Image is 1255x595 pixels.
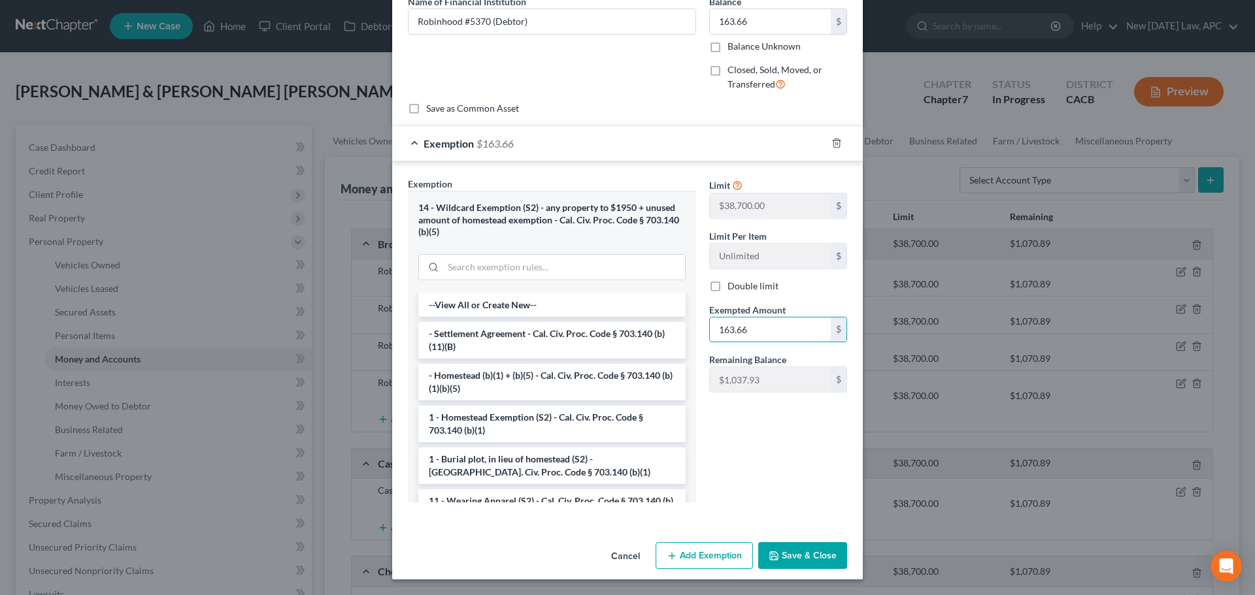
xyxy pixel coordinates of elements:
[709,353,786,366] label: Remaining Balance
[728,64,822,89] span: Closed, Sold, Moved, or Transferred
[418,293,686,317] li: --View All or Create New--
[1211,551,1242,582] div: Open Intercom Messenger
[418,447,686,484] li: 1 - Burial plot, in lieu of homestead (S2) - [GEOGRAPHIC_DATA]. Civ. Proc. Code § 703.140 (b)(1)
[831,9,846,34] div: $
[418,489,686,526] li: 11 - Wearing Apparel (S2) - Cal. Civ. Proc. Code § 703.140 (b)(3)
[710,193,831,218] input: --
[728,40,801,53] label: Balance Unknown
[426,102,519,115] label: Save as Common Asset
[409,9,695,34] input: Enter name...
[443,255,685,280] input: Search exemption rules...
[656,542,753,570] button: Add Exemption
[477,137,514,150] span: $163.66
[709,304,786,315] span: Exempted Amount
[758,542,847,570] button: Save & Close
[831,317,846,342] div: $
[424,137,474,150] span: Exemption
[408,178,452,189] span: Exemption
[831,367,846,392] div: $
[710,317,831,342] input: 0.00
[418,364,686,400] li: - Homestead (b)(1) + (b)(5) - Cal. Civ. Proc. Code § 703.140 (b)(1)(b)(5)
[831,244,846,268] div: $
[710,367,831,392] input: --
[831,193,846,218] div: $
[418,322,686,359] li: - Settlement Agreement - Cal. Civ. Proc. Code § 703.140 (b)(11)(B)
[418,202,686,238] div: 14 - Wildcard Exemption (S2) - any property to $1950 + unused amount of homestead exemption - Cal...
[601,543,650,570] button: Cancel
[709,229,767,243] label: Limit Per Item
[418,406,686,442] li: 1 - Homestead Exemption (S2) - Cal. Civ. Proc. Code § 703.140 (b)(1)
[728,280,778,293] label: Double limit
[710,9,831,34] input: 0.00
[710,244,831,268] input: --
[709,180,730,191] span: Limit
